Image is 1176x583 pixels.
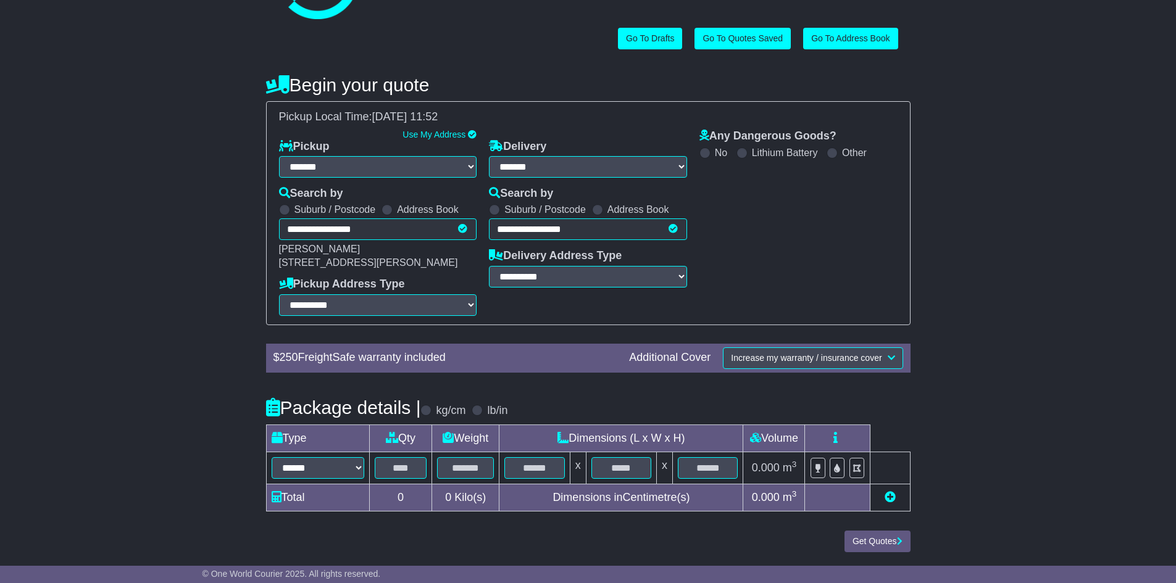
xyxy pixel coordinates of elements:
label: Suburb / Postcode [504,204,586,215]
div: $ FreightSafe warranty included [267,351,623,365]
td: x [570,452,586,484]
td: Qty [369,424,432,452]
a: Go To Address Book [803,28,898,49]
a: Use My Address [402,130,465,139]
div: Additional Cover [623,351,717,365]
td: Total [266,484,369,511]
td: Dimensions in Centimetre(s) [499,484,743,511]
label: Any Dangerous Goods? [699,130,836,143]
span: m [783,461,797,474]
td: Dimensions (L x W x H) [499,424,743,452]
td: Kilo(s) [432,484,499,511]
label: kg/cm [436,404,465,418]
td: x [657,452,673,484]
span: Increase my warranty / insurance cover [731,353,882,363]
sup: 3 [792,460,797,469]
label: Pickup Address Type [279,278,405,291]
label: Lithium Battery [752,147,818,159]
label: lb/in [487,404,507,418]
label: Address Book [607,204,669,215]
a: Add new item [885,491,896,503]
span: 0.000 [752,461,780,474]
td: Type [266,424,369,452]
span: m [783,491,797,503]
label: Suburb / Postcode [294,204,376,215]
td: 0 [369,484,432,511]
label: Delivery [489,140,546,154]
span: [DATE] 11:52 [372,110,438,123]
label: Search by [279,187,343,201]
td: Weight [432,424,499,452]
label: Address Book [397,204,459,215]
label: No [715,147,727,159]
a: Go To Drafts [618,28,682,49]
button: Increase my warranty / insurance cover [723,347,903,369]
span: 0.000 [752,491,780,503]
h4: Begin your quote [266,75,911,95]
label: Search by [489,187,553,201]
label: Delivery Address Type [489,249,622,263]
button: Get Quotes [844,531,911,552]
span: [STREET_ADDRESS][PERSON_NAME] [279,257,458,268]
label: Other [842,147,867,159]
div: Pickup Local Time: [273,110,904,124]
span: © One World Courier 2025. All rights reserved. [202,569,381,579]
a: Go To Quotes Saved [694,28,791,49]
span: 0 [445,491,451,503]
span: 250 [280,351,298,363]
h4: Package details | [266,397,421,418]
label: Pickup [279,140,330,154]
sup: 3 [792,489,797,498]
span: [PERSON_NAME] [279,244,361,254]
td: Volume [743,424,805,452]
